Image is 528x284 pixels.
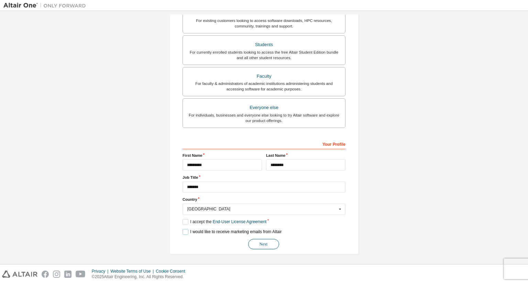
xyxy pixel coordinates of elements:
div: [GEOGRAPHIC_DATA] [187,207,337,211]
a: End-User License Agreement [213,219,267,224]
label: First Name [183,153,262,158]
div: Students [187,40,341,50]
img: youtube.svg [76,271,86,278]
div: Everyone else [187,103,341,112]
div: Faculty [187,72,341,81]
div: Website Terms of Use [110,269,156,274]
div: Cookie Consent [156,269,189,274]
p: © 2025 Altair Engineering, Inc. All Rights Reserved. [92,274,189,280]
div: For currently enrolled students looking to access the free Altair Student Edition bundle and all ... [187,50,341,61]
label: I would like to receive marketing emails from Altair [183,229,282,235]
div: For existing customers looking to access software downloads, HPC resources, community, trainings ... [187,18,341,29]
div: Your Profile [183,138,345,149]
label: Last Name [266,153,345,158]
img: instagram.svg [53,271,60,278]
label: Country [183,197,345,202]
div: Privacy [92,269,110,274]
img: linkedin.svg [64,271,71,278]
label: I accept the [183,219,266,225]
img: altair_logo.svg [2,271,37,278]
img: facebook.svg [42,271,49,278]
div: For faculty & administrators of academic institutions administering students and accessing softwa... [187,81,341,92]
img: Altair One [3,2,89,9]
label: Job Title [183,175,345,180]
div: For individuals, businesses and everyone else looking to try Altair software and explore our prod... [187,112,341,123]
button: Next [248,239,279,249]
